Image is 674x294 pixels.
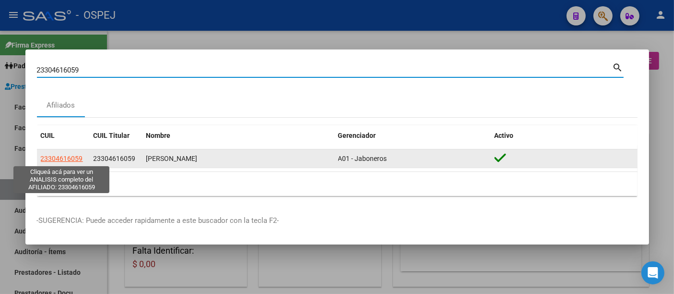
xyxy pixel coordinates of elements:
datatable-header-cell: CUIL [37,125,90,146]
span: Nombre [146,132,171,139]
span: Gerenciador [338,132,376,139]
datatable-header-cell: CUIL Titular [90,125,142,146]
span: CUIL Titular [94,132,130,139]
p: -SUGERENCIA: Puede acceder rapidamente a este buscador con la tecla F2- [37,215,638,226]
datatable-header-cell: Nombre [142,125,334,146]
div: 1 total [37,172,638,196]
div: [PERSON_NAME] [146,153,331,164]
span: 23304616059 [94,155,136,162]
span: A01 - Jaboneros [338,155,387,162]
div: Afiliados [47,100,75,111]
datatable-header-cell: Activo [491,125,638,146]
span: 23304616059 [41,155,83,162]
span: Activo [495,132,514,139]
span: CUIL [41,132,55,139]
mat-icon: search [613,61,624,73]
div: Open Intercom Messenger [641,261,664,284]
datatable-header-cell: Gerenciador [334,125,491,146]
